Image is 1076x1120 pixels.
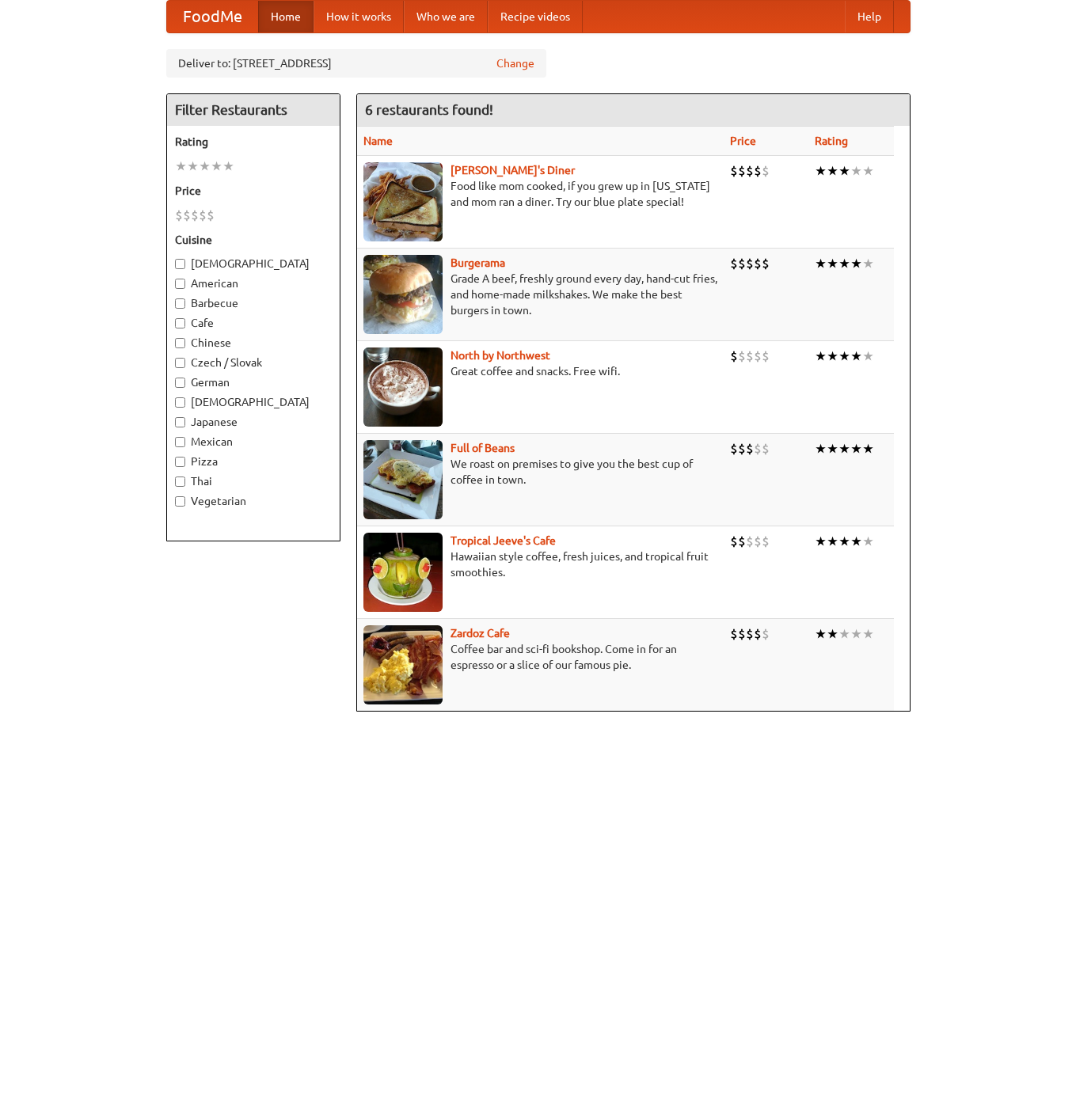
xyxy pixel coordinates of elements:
[730,533,738,550] li: $
[746,347,754,365] li: $
[845,1,894,32] a: Help
[363,456,717,488] p: We roast on premises to give you the best cup of coffee in town.
[187,158,199,175] li: ★
[451,627,510,640] a: Zardoz Cafe
[746,255,754,272] li: $
[258,1,314,32] a: Home
[175,295,332,311] label: Barbecue
[175,496,185,507] input: Vegetarian
[738,440,746,457] li: $
[762,255,770,272] li: $
[827,440,838,457] li: ★
[754,347,762,365] li: $
[754,440,762,457] li: $
[496,55,534,71] a: Change
[175,457,185,467] input: Pizza
[451,442,515,454] b: Full of Beans
[838,162,850,180] li: ★
[862,255,874,272] li: ★
[191,207,199,224] li: $
[754,533,762,550] li: $
[762,625,770,643] li: $
[175,355,332,370] label: Czech / Slovak
[815,440,827,457] li: ★
[746,625,754,643] li: $
[166,49,546,78] div: Deliver to: [STREET_ADDRESS]
[175,298,185,309] input: Barbecue
[730,625,738,643] li: $
[175,256,332,271] label: [DEMOGRAPHIC_DATA]
[363,162,443,241] img: sallys.jpg
[738,255,746,272] li: $
[827,625,838,643] li: ★
[451,534,556,547] a: Tropical Jeeve's Cafe
[175,414,332,430] label: Japanese
[175,207,183,224] li: $
[175,275,332,291] label: American
[746,162,754,180] li: $
[363,271,717,318] p: Grade A beef, freshly ground every day, hand-cut fries, and home-made milkshakes. We make the bes...
[850,162,862,180] li: ★
[175,259,185,269] input: [DEMOGRAPHIC_DATA]
[175,493,332,509] label: Vegetarian
[730,135,756,147] a: Price
[488,1,583,32] a: Recipe videos
[175,318,185,328] input: Cafe
[363,255,443,334] img: burgerama.jpg
[175,437,185,447] input: Mexican
[175,279,185,289] input: American
[211,158,222,175] li: ★
[815,347,827,365] li: ★
[730,255,738,272] li: $
[850,625,862,643] li: ★
[451,256,505,269] a: Burgerama
[815,135,848,147] a: Rating
[827,533,838,550] li: ★
[175,473,332,489] label: Thai
[175,183,332,199] h5: Price
[827,347,838,365] li: ★
[363,625,443,704] img: zardoz.jpg
[175,158,187,175] li: ★
[363,347,443,427] img: north.jpg
[862,440,874,457] li: ★
[838,533,850,550] li: ★
[314,1,404,32] a: How it works
[175,232,332,248] h5: Cuisine
[199,207,207,224] li: $
[738,625,746,643] li: $
[175,476,185,487] input: Thai
[738,533,746,550] li: $
[815,255,827,272] li: ★
[451,164,575,177] a: [PERSON_NAME]'s Diner
[862,625,874,643] li: ★
[850,255,862,272] li: ★
[175,434,332,450] label: Mexican
[862,347,874,365] li: ★
[363,533,443,612] img: jeeves.jpg
[363,440,443,519] img: beans.jpg
[838,347,850,365] li: ★
[815,625,827,643] li: ★
[167,1,258,32] a: FoodMe
[762,162,770,180] li: $
[365,102,493,117] ng-pluralize: 6 restaurants found!
[175,374,332,390] label: German
[199,158,211,175] li: ★
[838,440,850,457] li: ★
[451,349,550,362] a: North by Northwest
[175,417,185,427] input: Japanese
[207,207,215,224] li: $
[167,94,340,126] h4: Filter Restaurants
[404,1,488,32] a: Who we are
[363,178,717,210] p: Food like mom cooked, if you grew up in [US_STATE] and mom ran a diner. Try our blue plate special!
[730,347,738,365] li: $
[363,363,717,379] p: Great coffee and snacks. Free wifi.
[175,454,332,469] label: Pizza
[862,533,874,550] li: ★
